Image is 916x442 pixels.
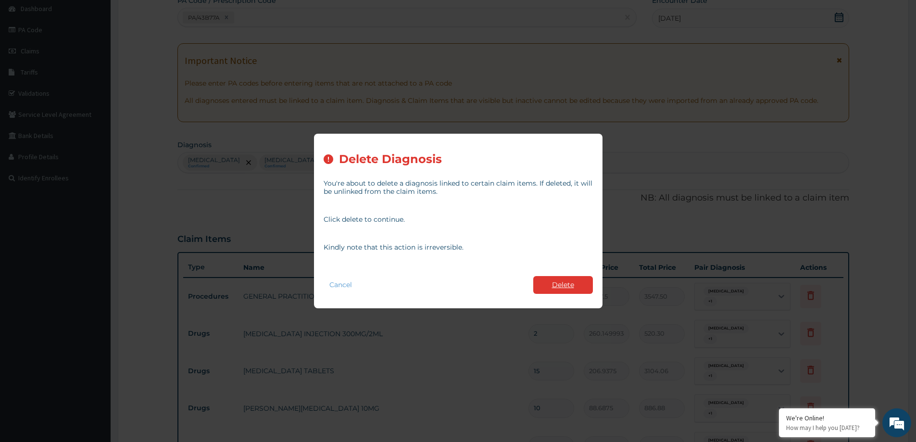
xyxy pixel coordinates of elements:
[786,424,868,432] p: How may I help you today?
[158,5,181,28] div: Minimize live chat window
[5,263,183,296] textarea: Type your message and hit 'Enter'
[324,179,593,196] p: You're about to delete a diagnosis linked to certain claim items. If deleted, it will be unlinked...
[50,54,162,66] div: Chat with us now
[324,243,593,252] p: Kindly note that this action is irreversible.
[18,48,39,72] img: d_794563401_company_1708531726252_794563401
[324,215,593,224] p: Click delete to continue.
[533,276,593,294] button: Delete
[339,153,442,166] h2: Delete Diagnosis
[324,278,358,292] button: Cancel
[56,121,133,218] span: We're online!
[786,414,868,422] div: We're Online!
